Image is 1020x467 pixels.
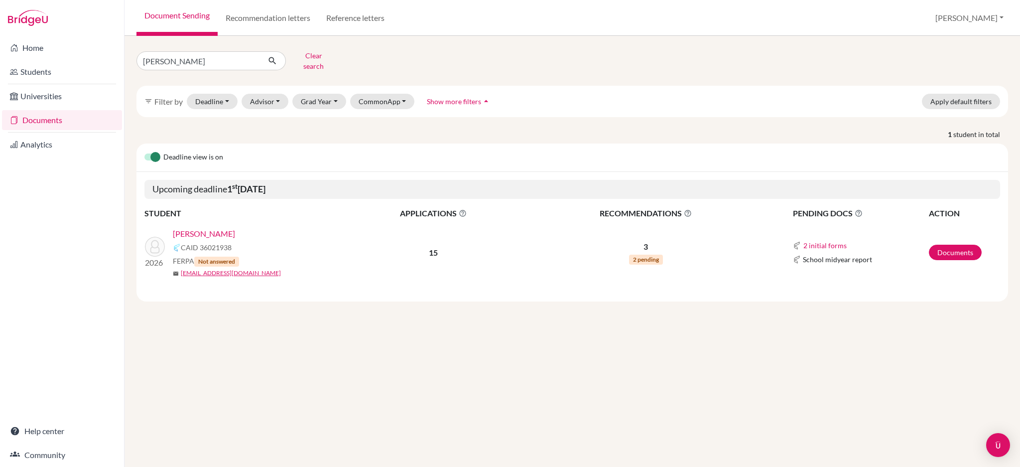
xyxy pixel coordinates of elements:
h5: Upcoming deadline [144,180,1000,199]
p: 3 [523,241,768,253]
span: CAID 36021938 [181,242,232,253]
a: Documents [2,110,122,130]
span: Deadline view is on [163,152,223,163]
i: filter_list [144,97,152,105]
img: Common App logo [173,244,181,252]
a: Analytics [2,135,122,155]
i: arrow_drop_up [481,96,491,106]
button: [PERSON_NAME] [931,8,1008,27]
img: Common App logo [793,256,801,264]
span: Not answered [194,257,239,267]
b: 1 [DATE] [227,183,265,194]
span: FERPA [173,256,239,267]
span: 2 pending [629,255,663,265]
strong: 1 [948,129,953,140]
span: Filter by [154,97,183,106]
a: Help center [2,421,122,441]
span: Show more filters [427,97,481,106]
input: Find student by name... [136,51,260,70]
a: Documents [929,245,982,260]
a: Universities [2,86,122,106]
span: APPLICATIONS [344,207,522,219]
b: 15 [429,248,438,257]
button: Grad Year [292,94,346,109]
span: School midyear report [803,254,872,265]
a: Community [2,445,122,465]
span: RECOMMENDATIONS [523,207,768,219]
img: Common App logo [793,242,801,250]
span: PENDING DOCS [793,207,928,219]
button: CommonApp [350,94,415,109]
button: Deadline [187,94,238,109]
button: 2 initial forms [803,240,847,251]
button: Show more filtersarrow_drop_up [418,94,500,109]
a: [EMAIL_ADDRESS][DOMAIN_NAME] [181,269,281,278]
img: Bridge-U [8,10,48,26]
a: Students [2,62,122,82]
button: Apply default filters [922,94,1000,109]
sup: st [232,182,238,190]
th: ACTION [928,207,1000,220]
img: Teoh, Samuel [145,237,165,257]
button: Clear search [286,48,341,74]
p: 2026 [145,257,165,269]
a: Home [2,38,122,58]
th: STUDENT [144,207,344,220]
div: Open Intercom Messenger [986,433,1010,457]
a: [PERSON_NAME] [173,228,235,240]
span: student in total [953,129,1008,140]
button: Advisor [242,94,289,109]
span: mail [173,271,179,277]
